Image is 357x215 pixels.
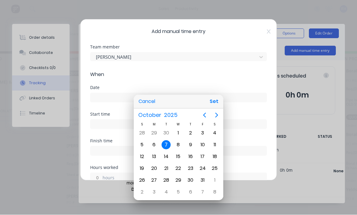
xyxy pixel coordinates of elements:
[211,109,223,121] button: Next page
[198,188,207,197] div: Friday, November 7, 2025
[172,122,184,127] div: W
[137,188,146,197] div: Sunday, November 2, 2025
[160,122,172,127] div: T
[149,129,159,138] div: Monday, September 29, 2025
[137,152,146,161] div: Sunday, October 12, 2025
[198,109,211,121] button: Previous page
[198,152,207,161] div: Friday, October 17, 2025
[137,110,162,121] span: October
[137,164,146,173] div: Sunday, October 19, 2025
[186,188,195,197] div: Thursday, November 6, 2025
[162,164,171,173] div: Tuesday, October 21, 2025
[174,141,183,150] div: Wednesday, October 8, 2025
[210,129,219,138] div: Saturday, October 4, 2025
[198,141,207,150] div: Friday, October 10, 2025
[162,141,171,150] div: Today, Tuesday, October 7, 2025
[186,176,195,185] div: Thursday, October 30, 2025
[162,129,171,138] div: Tuesday, September 30, 2025
[162,110,179,121] span: 2025
[198,164,207,173] div: Friday, October 24, 2025
[162,176,171,185] div: Tuesday, October 28, 2025
[174,129,183,138] div: Wednesday, October 1, 2025
[174,164,183,173] div: Wednesday, October 22, 2025
[137,129,146,138] div: Sunday, September 28, 2025
[137,141,146,150] div: Sunday, October 5, 2025
[198,129,207,138] div: Friday, October 3, 2025
[186,164,195,173] div: Thursday, October 23, 2025
[149,152,159,161] div: Monday, October 13, 2025
[136,96,158,107] button: Cancel
[209,122,221,127] div: S
[186,141,195,150] div: Thursday, October 9, 2025
[148,122,160,127] div: M
[210,152,219,161] div: Saturday, October 18, 2025
[137,176,146,185] div: Sunday, October 26, 2025
[210,141,219,150] div: Saturday, October 11, 2025
[174,176,183,185] div: Wednesday, October 29, 2025
[136,122,148,127] div: S
[149,176,159,185] div: Monday, October 27, 2025
[134,110,181,121] button: October2025
[162,188,171,197] div: Tuesday, November 4, 2025
[149,164,159,173] div: Monday, October 20, 2025
[210,176,219,185] div: Saturday, November 1, 2025
[174,188,183,197] div: Wednesday, November 5, 2025
[197,122,209,127] div: F
[198,176,207,185] div: Friday, October 31, 2025
[186,129,195,138] div: Thursday, October 2, 2025
[207,96,221,107] button: Set
[149,141,159,150] div: Monday, October 6, 2025
[149,188,159,197] div: Monday, November 3, 2025
[210,164,219,173] div: Saturday, October 25, 2025
[162,152,171,161] div: Tuesday, October 14, 2025
[174,152,183,161] div: Wednesday, October 15, 2025
[185,122,197,127] div: T
[186,152,195,161] div: Thursday, October 16, 2025
[210,188,219,197] div: Saturday, November 8, 2025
